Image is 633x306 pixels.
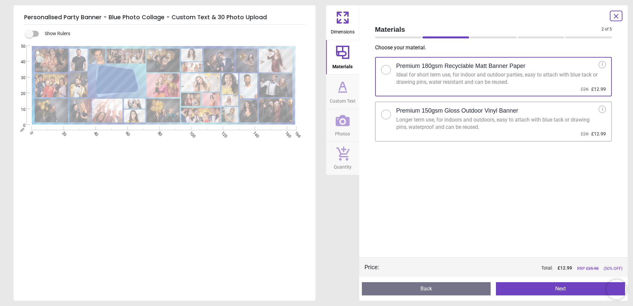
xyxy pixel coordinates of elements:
span: £26 [581,86,589,92]
button: Materials [326,40,359,75]
div: Ideal for short term use, for indoor and outdoor parties, easy to attach with blue tack or drawin... [396,71,599,86]
span: £ 25.98 [586,266,599,271]
span: Materials [375,25,602,34]
span: RRP [577,266,599,272]
span: 40 [13,59,25,65]
button: Quantity [326,142,359,175]
button: Dimensions [326,5,359,40]
span: 20 [13,91,25,97]
span: £12.99 [591,131,606,136]
div: i [599,61,606,68]
span: £ [558,265,572,272]
span: 12.99 [560,265,572,271]
h5: Personalised Party Banner - Blue Photo Collage - Custom Text & 30 Photo Upload [24,11,305,25]
div: Total: [389,265,623,272]
span: 0 [13,123,25,128]
button: Back [362,282,491,295]
span: Dimensions [331,25,355,35]
button: Custom Text [326,75,359,109]
p: Choose your material . [375,44,617,51]
button: Photos [326,109,359,142]
div: Longer term use, for indoors and outdoors, easy to attach with blue tack or drawing pins, waterpr... [396,116,599,131]
span: £12.99 [591,86,606,92]
div: i [599,106,606,113]
span: Custom Text [330,95,356,105]
span: 30 [13,75,25,81]
span: 50 [13,44,25,49]
h2: Premium 180gsm Recyclable Matt Banner Paper [396,62,525,70]
span: 10 [13,107,25,113]
button: Next [496,282,625,295]
div: Show Rulers [29,30,316,38]
div: Price : [365,263,379,271]
span: Materials [332,60,353,70]
h2: Premium 150gsm Gloss Outdoor Vinyl Banner [396,107,518,115]
span: £26 [581,131,589,136]
span: 2 of 5 [602,26,612,32]
span: (50% OFF) [604,266,622,272]
span: Photos [335,127,350,137]
iframe: Brevo live chat [607,280,626,299]
span: Quantity [334,161,352,171]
